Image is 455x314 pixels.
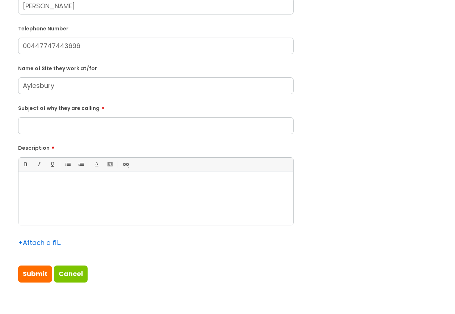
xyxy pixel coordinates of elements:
label: Name of Site they work at/for [18,64,294,72]
a: Underline(Ctrl-U) [47,160,56,169]
input: Submit [18,266,52,282]
label: Description [18,143,294,151]
a: Link [121,160,130,169]
a: Italic (Ctrl-I) [34,160,43,169]
a: • Unordered List (Ctrl-Shift-7) [63,160,72,169]
a: 1. Ordered List (Ctrl-Shift-8) [76,160,85,169]
a: Back Color [105,160,114,169]
label: Subject of why they are calling [18,103,294,111]
label: Telephone Number [18,24,294,32]
a: Font Color [92,160,101,169]
a: Cancel [54,266,88,282]
div: Attach a file [18,237,62,249]
a: Bold (Ctrl-B) [21,160,30,169]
